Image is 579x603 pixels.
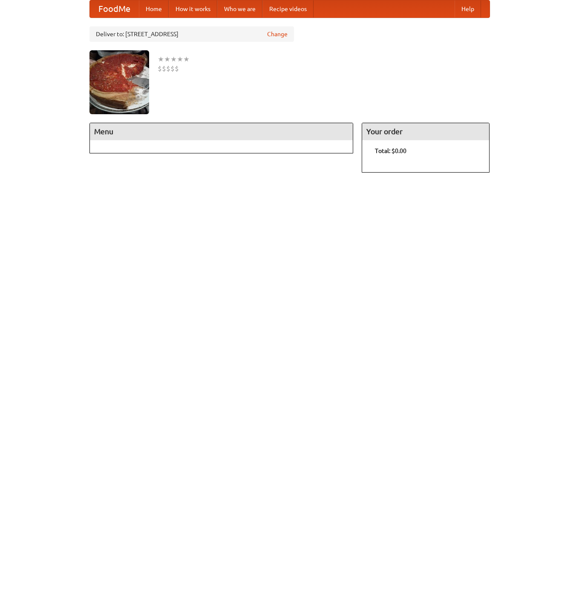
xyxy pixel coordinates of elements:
li: ★ [158,55,164,64]
h4: Your order [362,123,489,140]
li: ★ [164,55,170,64]
li: ★ [183,55,190,64]
li: $ [170,64,175,73]
li: $ [162,64,166,73]
b: Total: $0.00 [375,147,406,154]
a: Help [455,0,481,17]
a: Home [139,0,169,17]
a: Who we are [217,0,262,17]
div: Deliver to: [STREET_ADDRESS] [89,26,294,42]
a: Change [267,30,288,38]
li: ★ [170,55,177,64]
a: FoodMe [90,0,139,17]
li: $ [175,64,179,73]
li: ★ [177,55,183,64]
li: $ [158,64,162,73]
li: $ [166,64,170,73]
img: angular.jpg [89,50,149,114]
a: How it works [169,0,217,17]
a: Recipe videos [262,0,314,17]
h4: Menu [90,123,353,140]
